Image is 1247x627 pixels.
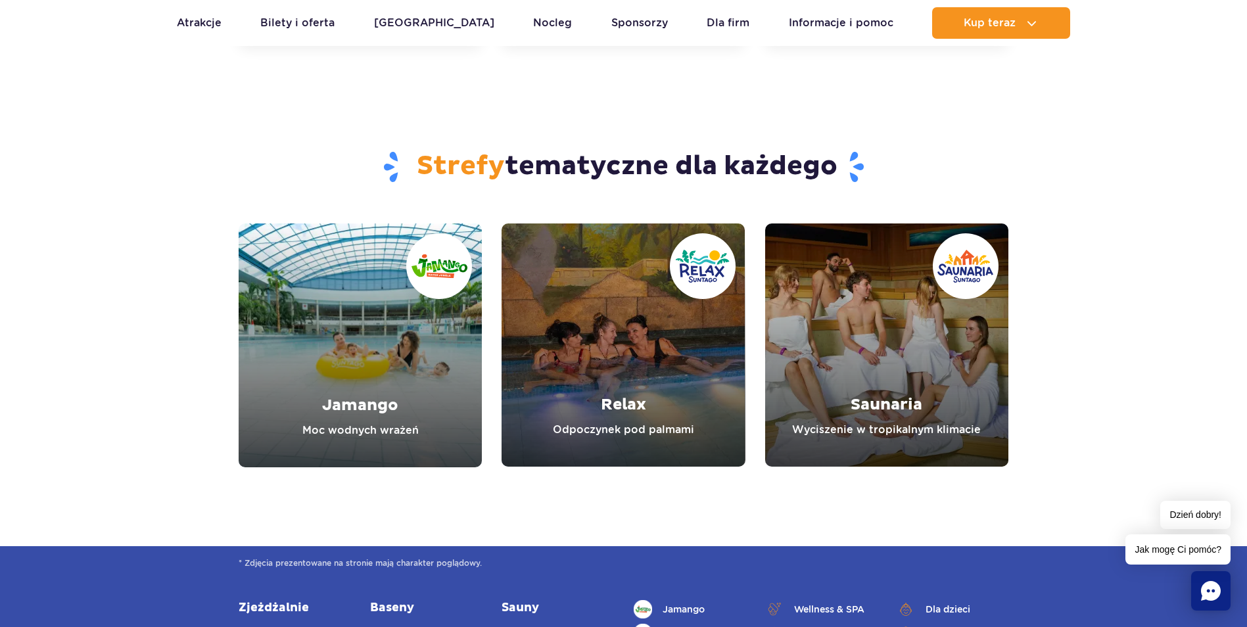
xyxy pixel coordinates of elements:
a: Informacje i pomoc [789,7,893,39]
h2: tematyczne dla każdego [239,150,1008,184]
a: Wellness & SPA [765,600,877,618]
a: Sauny [502,600,613,616]
a: Atrakcje [177,7,222,39]
a: Jamango [239,223,482,467]
a: Saunaria [765,223,1008,467]
a: Bilety i oferta [260,7,335,39]
span: Jak mogę Ci pomóc? [1125,534,1231,565]
span: Wellness & SPA [794,602,864,616]
a: [GEOGRAPHIC_DATA] [374,7,494,39]
a: Relax [502,223,745,467]
a: Zjeżdżalnie [239,600,350,616]
a: Dla firm [707,7,749,39]
span: * Zdjęcia prezentowane na stronie mają charakter poglądowy. [239,557,1008,570]
a: Jamango [634,600,745,618]
a: Nocleg [533,7,572,39]
span: Dzień dobry! [1160,501,1231,529]
span: Kup teraz [964,17,1016,29]
a: Baseny [370,600,482,616]
a: Dla dzieci [897,600,1008,618]
span: Jamango [663,602,705,616]
a: Sponsorzy [611,7,668,39]
div: Chat [1191,571,1231,611]
button: Kup teraz [932,7,1070,39]
span: Strefy [417,150,505,183]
